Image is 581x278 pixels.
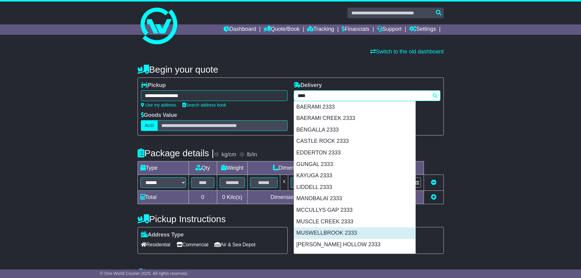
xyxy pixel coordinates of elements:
h4: Warranty & Insurance [138,268,444,278]
div: MANOBALAI 2333 [294,193,415,204]
label: lb/in [247,151,257,158]
label: Address Type [141,232,184,238]
div: GUNGAL 2333 [294,159,415,170]
td: Type [138,161,188,175]
td: Dimensions (L x W x H) [248,161,361,175]
label: Delivery [294,82,322,89]
div: MCCULLYS GAP 2333 [294,204,415,216]
div: EDDERTON 2333 [294,147,415,159]
td: Total [138,191,188,204]
td: Weight [217,161,248,175]
label: Goods Value [141,112,177,119]
span: © One World Courier 2025. All rights reserved. [100,271,188,276]
div: KAYUGA 2333 [294,170,415,182]
a: Add new item [431,194,436,200]
div: CASTLE ROCK 2333 [294,135,415,147]
td: Qty [188,161,217,175]
a: Switch to the old dashboard [370,49,443,55]
div: MUSCLE CREEK 2333 [294,216,415,228]
a: Dashboard [224,24,256,35]
typeahead: Please provide city [294,90,440,101]
label: AUD [141,120,158,131]
span: Commercial [177,240,208,249]
label: Pickup [141,82,166,89]
div: WYBONG 2333 [294,250,415,262]
h4: Begin your quote [138,64,444,74]
td: 0 [188,191,217,204]
a: Quote/Book [264,24,299,35]
a: Support [377,24,402,35]
span: Air & Sea Depot [214,240,256,249]
a: Tracking [307,24,334,35]
td: Dimensions in Centimetre(s) [248,191,361,204]
td: x [280,175,288,191]
div: BAERAMI 2333 [294,101,415,113]
td: Kilo(s) [217,191,248,204]
h4: Package details | [138,148,214,158]
a: Use my address [141,103,176,107]
span: Residential [141,240,170,249]
label: kg/cm [221,151,236,158]
div: BAERAMI CREEK 2333 [294,113,415,124]
a: Remove this item [431,179,436,186]
div: MUSWELLBROOK 2333 [294,227,415,239]
a: Settings [409,24,436,35]
span: 0 [222,194,225,200]
div: [PERSON_NAME] HOLLOW 2333 [294,239,415,251]
a: Search address book [182,103,226,107]
h4: Pickup Instructions [138,214,288,224]
a: Financials [342,24,369,35]
div: LIDDELL 2333 [294,182,415,193]
div: BENGALLA 2333 [294,124,415,136]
